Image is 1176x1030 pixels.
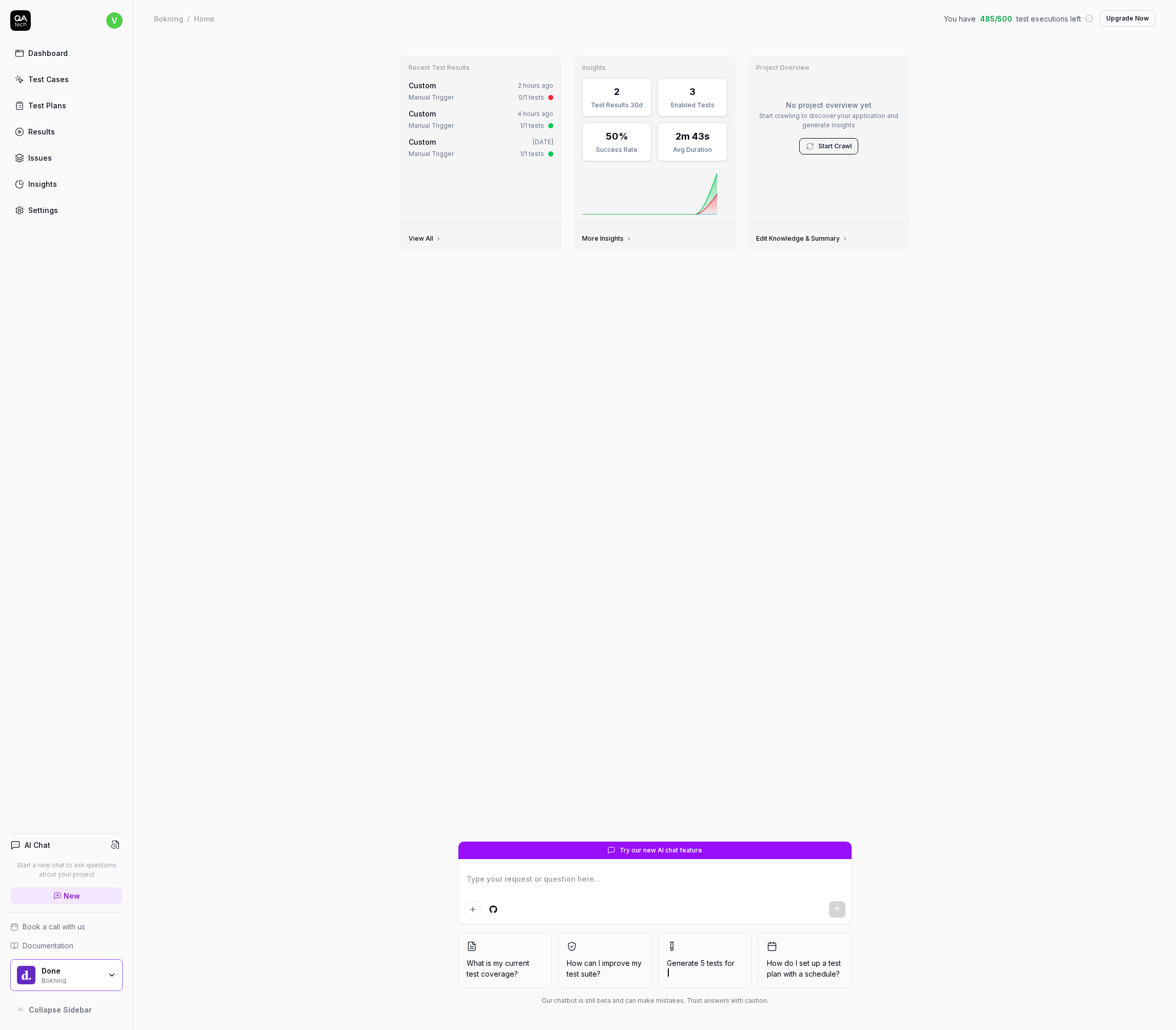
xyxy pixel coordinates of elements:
[767,958,843,979] span: How do I set up a test plan with a schedule?
[407,78,556,104] a: Custom2 hours agoManual Trigger0/1 tests
[28,152,52,163] div: Issues
[187,13,190,24] div: /
[106,12,123,29] span: v
[944,13,976,24] span: You have
[517,110,553,118] time: 4 hours ago
[758,932,852,988] button: How do I set up a test plan with a schedule?
[458,932,552,988] button: What is my current test coverage?
[409,81,436,90] span: Custom
[518,93,544,102] div: 0/1 tests
[1016,13,1081,24] span: test executions left
[589,101,645,110] div: Test Results 30d
[818,142,852,151] a: Start Crawl
[23,940,73,951] span: Documentation
[28,179,57,189] div: Insights
[17,966,35,984] img: Done Logo
[407,134,556,161] a: Custom[DATE]Manual Trigger1/1 tests
[518,82,553,89] time: 2 hours ago
[10,959,123,991] button: Done LogoDoneBokning
[756,111,901,130] p: Start crawling to discover your application and generate insights
[64,890,80,901] span: New
[458,996,852,1005] div: Our chatbot is still beta and can make mistakes. Trust answers with caution.
[558,932,652,988] button: How can I improve my test suite?
[409,235,441,243] a: View All
[658,932,752,988] button: Generate 5 tests for
[42,966,101,976] div: Done
[409,138,436,146] span: Custom
[520,121,544,130] div: 1/1 tests
[676,129,709,143] div: 2m 43s
[567,958,643,979] span: How can I improve my test suite?
[28,126,55,137] div: Results
[606,129,628,143] div: 50%
[520,149,544,159] div: 1/1 tests
[42,976,101,984] div: Bokning
[407,106,556,132] a: Custom4 hours agoManual Trigger1/1 tests
[409,64,554,72] h3: Recent Test Results
[29,1004,92,1015] span: Collapse Sidebar
[756,64,901,72] h3: Project Overview
[25,840,50,850] h4: AI Chat
[194,13,215,24] div: Home
[465,901,481,918] button: Add attachment
[409,121,454,130] div: Manual Trigger
[756,235,848,243] a: Edit Knowledge & Summary
[10,174,123,194] a: Insights
[10,200,123,220] a: Settings
[28,48,68,59] div: Dashboard
[667,958,743,979] span: Generate 5 tests for
[10,95,123,115] a: Test Plans
[582,235,632,243] a: More Insights
[533,138,553,146] time: [DATE]
[10,999,123,1020] button: Collapse Sidebar
[28,74,69,85] div: Test Cases
[409,93,454,102] div: Manual Trigger
[614,85,620,99] div: 2
[10,921,123,932] a: Book a call with us
[10,43,123,63] a: Dashboard
[10,69,123,89] a: Test Cases
[467,958,543,979] span: What is my current test coverage?
[620,846,702,855] span: Try our new AI chat feature
[28,100,66,111] div: Test Plans
[10,148,123,168] a: Issues
[664,101,720,110] div: Enabled Tests
[10,887,123,904] a: New
[10,940,123,951] a: Documentation
[589,145,645,154] div: Success Rate
[756,100,901,110] p: No project overview yet
[409,149,454,159] div: Manual Trigger
[409,109,436,118] span: Custom
[664,145,720,154] div: Avg Duration
[689,85,696,99] div: 3
[106,10,123,31] button: v
[28,205,58,216] div: Settings
[980,13,1012,24] span: 485 / 500
[154,13,183,24] div: Bokning
[10,861,123,879] p: Start a new chat to ask questions about your project
[582,64,727,72] h3: Insights
[1100,10,1155,27] button: Upgrade Now
[23,921,85,932] span: Book a call with us
[10,122,123,142] a: Results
